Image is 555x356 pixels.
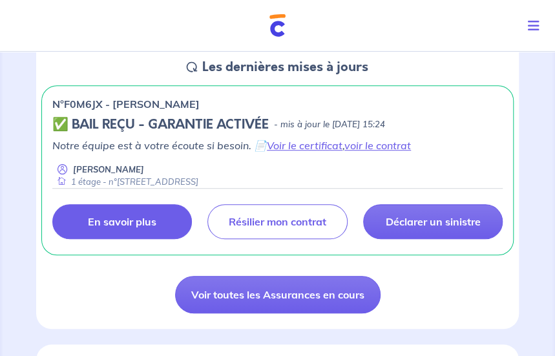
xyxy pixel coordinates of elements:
[88,215,156,228] p: En savoir plus
[274,118,385,131] p: - mis à jour le [DATE] 15:24
[175,276,381,313] a: Voir toutes les Assurances en cours
[202,59,368,75] h5: Les dernières mises à jours
[344,139,411,152] a: voir le contrat
[385,215,480,228] p: Déclarer un sinistre
[52,138,503,153] p: Notre équipe est à votre écoute si besoin. 📄 ,
[207,204,347,239] a: Résilier mon contrat
[267,139,342,152] a: Voir le certificat
[363,204,503,239] a: Déclarer un sinistre
[52,117,269,132] h5: ✅ BAIL REÇU - GARANTIE ACTIVÉE
[518,9,555,43] button: Toggle navigation
[73,163,144,176] p: [PERSON_NAME]
[52,204,192,239] a: En savoir plus
[269,14,286,37] img: Cautioneo
[52,96,200,112] p: n°F0M6JX - [PERSON_NAME]
[229,215,326,228] p: Résilier mon contrat
[52,176,198,188] div: 1 étage - n°[STREET_ADDRESS]
[52,117,503,132] div: state: CONTRACT-VALIDATED, Context: NEW,MAYBE-CERTIFICATE,ALONE,LESSOR-DOCUMENTS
